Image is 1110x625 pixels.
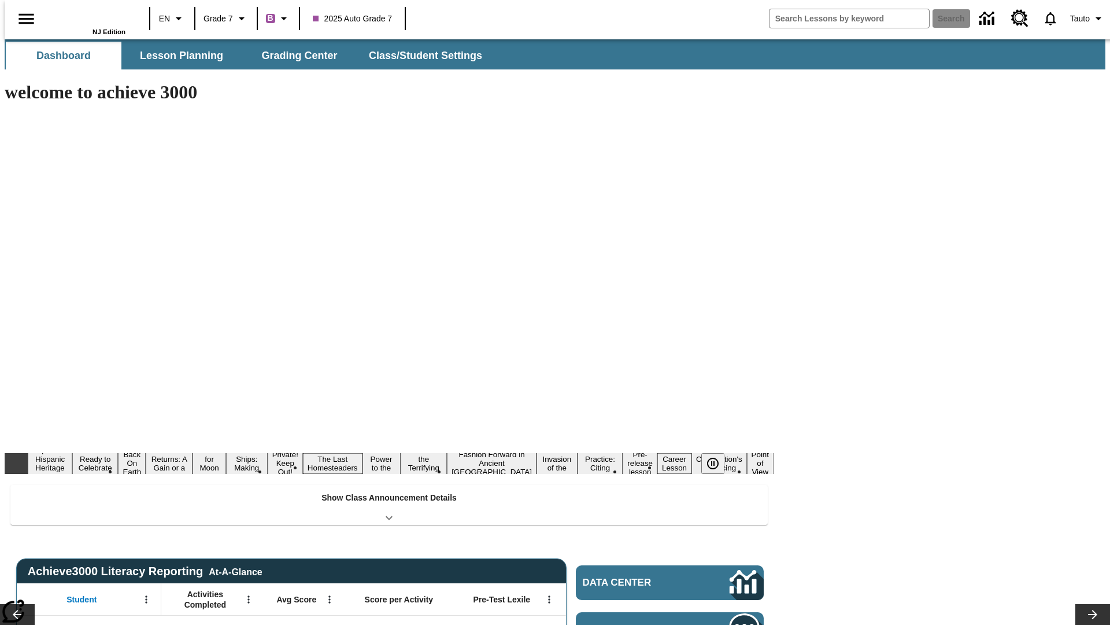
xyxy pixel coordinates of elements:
a: Home [50,5,125,28]
div: SubNavbar [5,39,1105,69]
button: Class/Student Settings [360,42,491,69]
button: Slide 17 Point of View [747,448,774,478]
button: Grading Center [242,42,357,69]
a: Resource Center, Will open in new tab [1004,3,1035,34]
button: Lesson carousel, Next [1075,604,1110,625]
button: Dashboard [6,42,121,69]
button: Slide 7 Private! Keep Out! [268,448,303,478]
button: Slide 10 Attack of the Terrifying Tomatoes [401,444,447,483]
button: Open side menu [9,2,43,36]
button: Slide 1 ¡Viva Hispanic Heritage Month! [28,444,72,483]
div: At-A-Glance [209,565,262,578]
span: B [268,11,273,25]
span: Achieve3000 Literacy Reporting [28,565,262,578]
button: Slide 15 Career Lesson [657,453,691,474]
button: Grade: Grade 7, Select a grade [199,8,253,29]
button: Slide 6 Cruise Ships: Making Waves [226,444,268,483]
span: Data Center [583,577,691,589]
button: Open Menu [541,591,558,608]
span: Activities Completed [167,589,243,610]
button: Slide 12 The Invasion of the Free CD [536,444,578,483]
a: Data Center [576,565,764,600]
span: Tauto [1070,13,1090,25]
div: SubNavbar [5,42,493,69]
button: Slide 16 The Constitution's Balancing Act [691,444,747,483]
a: Data Center [972,3,1004,35]
span: Score per Activity [365,594,434,605]
a: Notifications [1035,3,1065,34]
button: Lesson Planning [124,42,239,69]
button: Slide 9 Solar Power to the People [362,444,401,483]
span: NJ Edition [92,28,125,35]
button: Open Menu [240,591,257,608]
button: Slide 11 Fashion Forward in Ancient Rome [447,448,536,478]
button: Slide 5 Time for Moon Rules? [193,444,225,483]
button: Open Menu [321,591,338,608]
div: Pause [701,453,736,474]
button: Slide 4 Free Returns: A Gain or a Drain? [146,444,193,483]
span: Student [66,594,97,605]
button: Profile/Settings [1065,8,1110,29]
div: Home [50,4,125,35]
button: Slide 2 Get Ready to Celebrate Juneteenth! [72,444,118,483]
span: Grade 7 [203,13,233,25]
button: Slide 3 Back On Earth [118,448,146,478]
button: Slide 13 Mixed Practice: Citing Evidence [578,444,623,483]
button: Boost Class color is purple. Change class color [261,8,295,29]
span: Pre-Test Lexile [473,594,531,605]
input: search field [769,9,929,28]
h1: welcome to achieve 3000 [5,82,774,103]
span: Avg Score [276,594,316,605]
span: 2025 Auto Grade 7 [313,13,393,25]
button: Pause [701,453,724,474]
span: EN [159,13,170,25]
button: Open Menu [138,591,155,608]
button: Slide 14 Pre-release lesson [623,448,657,478]
button: Language: EN, Select a language [154,8,191,29]
p: Show Class Announcement Details [321,492,457,504]
div: Show Class Announcement Details [10,485,768,525]
button: Slide 8 The Last Homesteaders [303,453,362,474]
